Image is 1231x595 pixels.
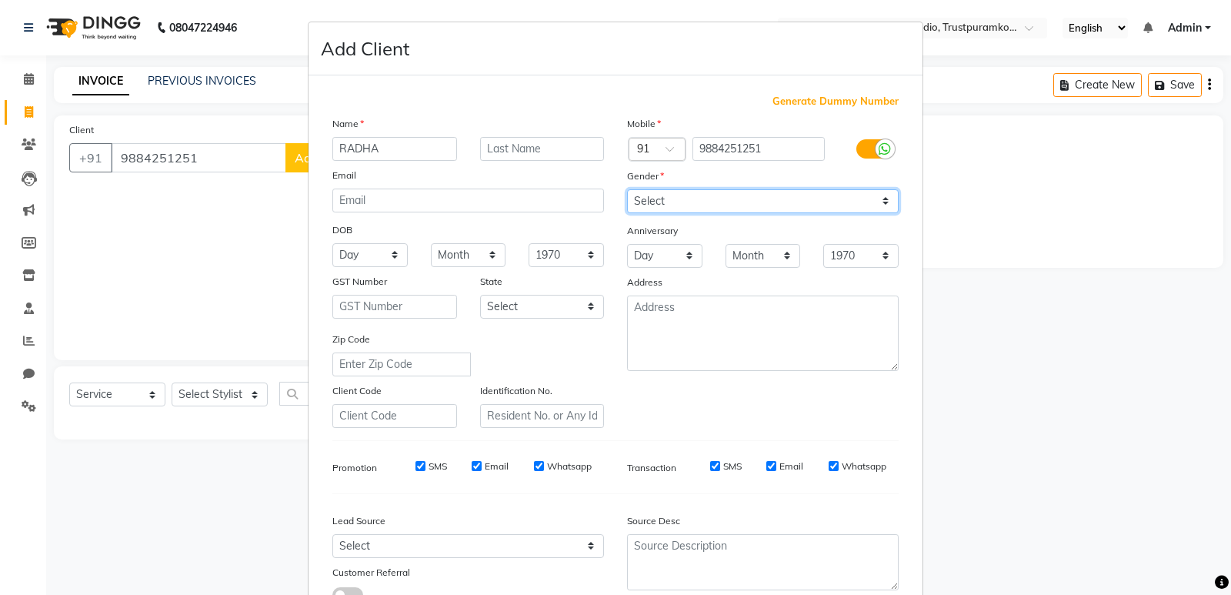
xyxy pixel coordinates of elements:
[332,461,377,475] label: Promotion
[332,333,370,346] label: Zip Code
[842,460,886,473] label: Whatsapp
[480,404,605,428] input: Resident No. or Any Id
[627,514,680,528] label: Source Desc
[332,514,385,528] label: Lead Source
[332,275,387,289] label: GST Number
[692,137,826,161] input: Mobile
[627,117,661,131] label: Mobile
[779,460,803,473] label: Email
[627,169,664,183] label: Gender
[772,94,899,109] span: Generate Dummy Number
[723,460,742,473] label: SMS
[332,566,410,580] label: Customer Referral
[332,117,364,131] label: Name
[627,224,678,238] label: Anniversary
[627,461,676,475] label: Transaction
[332,295,457,319] input: GST Number
[480,275,502,289] label: State
[332,384,382,398] label: Client Code
[480,137,605,161] input: Last Name
[547,460,592,473] label: Whatsapp
[332,189,604,212] input: Email
[627,276,662,289] label: Address
[485,460,509,473] label: Email
[480,384,552,398] label: Identification No.
[332,137,457,161] input: First Name
[332,223,352,237] label: DOB
[332,404,457,428] input: Client Code
[429,460,447,473] label: SMS
[321,35,409,62] h4: Add Client
[332,353,471,376] input: Enter Zip Code
[332,169,356,182] label: Email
